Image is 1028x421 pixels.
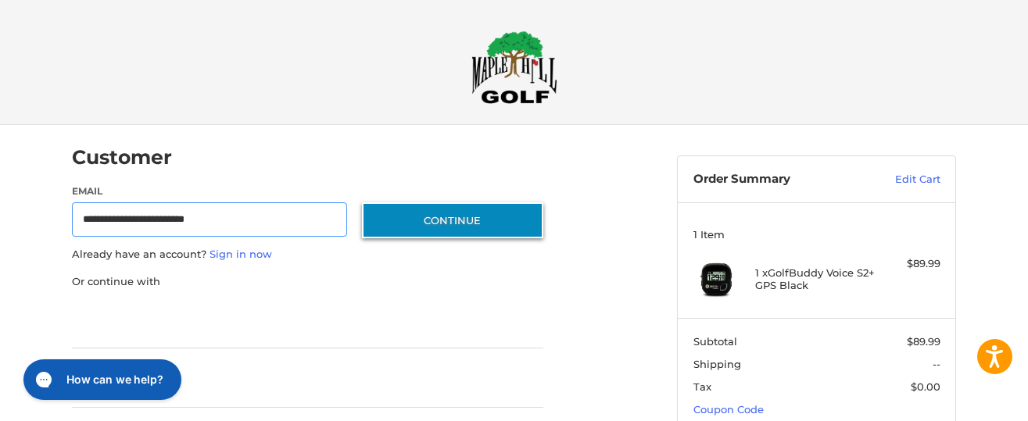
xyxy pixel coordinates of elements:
[933,358,940,370] span: --
[72,274,543,290] p: Or continue with
[911,380,940,393] span: $0.00
[693,403,764,416] a: Coupon Code
[693,335,737,348] span: Subtotal
[693,228,940,241] h3: 1 Item
[693,358,741,370] span: Shipping
[67,305,184,333] iframe: PayPal-paypal
[879,256,940,272] div: $89.99
[693,172,861,187] h3: Order Summary
[210,248,272,260] a: Sign in now
[199,305,317,333] iframe: PayPal-paylater
[72,145,172,169] h2: Customer
[755,266,875,292] h4: 1 x GolfBuddy Voice S2+ GPS Black
[907,335,940,348] span: $89.99
[861,172,940,187] a: Edit Cart
[72,184,347,198] label: Email
[362,202,543,238] button: Continue
[693,380,711,393] span: Tax
[16,354,185,405] iframe: Gorgias live chat messenger
[72,247,543,262] p: Already have an account?
[471,30,557,104] img: Maple Hill Golf
[332,305,450,333] iframe: PayPal-venmo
